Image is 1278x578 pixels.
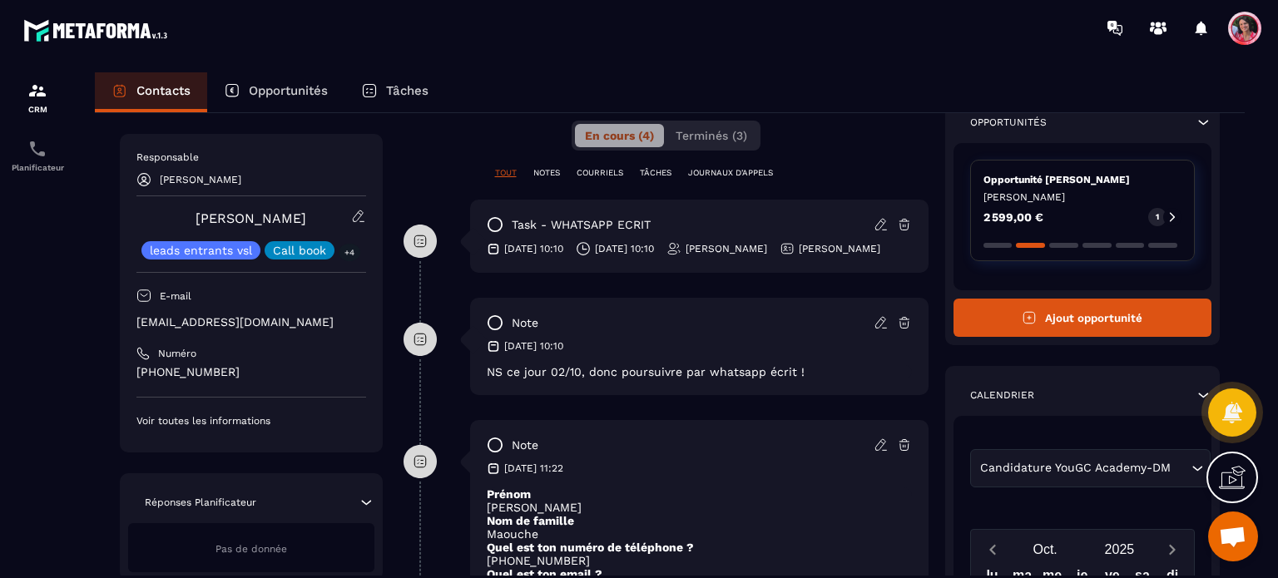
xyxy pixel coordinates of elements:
[504,339,563,353] p: [DATE] 10:10
[487,501,912,514] p: [PERSON_NAME]
[1157,538,1187,561] button: Next month
[1008,535,1082,564] button: Open months overlay
[533,167,560,179] p: NOTES
[688,167,773,179] p: JOURNAUX D'APPELS
[4,68,71,126] a: formationformationCRM
[1175,459,1187,477] input: Search for option
[977,459,1175,477] span: Candidature YouGC Academy-DM
[970,388,1034,402] p: Calendrier
[487,527,912,541] p: Maouche
[215,543,287,555] span: Pas de donnée
[207,72,344,112] a: Opportunités
[954,299,1212,337] button: Ajout opportunité
[983,173,1182,186] p: Opportunité [PERSON_NAME]
[136,151,366,164] p: Responsable
[512,437,538,453] p: note
[970,116,1047,129] p: Opportunités
[487,554,912,567] p: [PHONE_NUMBER]
[799,242,880,255] p: [PERSON_NAME]
[504,462,563,475] p: [DATE] 11:22
[487,487,531,501] strong: Prénom
[686,242,767,255] p: [PERSON_NAME]
[196,210,306,226] a: [PERSON_NAME]
[344,72,445,112] a: Tâches
[487,541,694,554] strong: Quel est ton numéro de téléphone ?
[4,126,71,185] a: schedulerschedulerPlanificateur
[136,83,191,98] p: Contacts
[983,211,1043,223] p: 2 599,00 €
[585,129,654,142] span: En cours (4)
[150,245,252,256] p: leads entrants vsl
[145,496,256,509] p: Réponses Planificateur
[249,83,328,98] p: Opportunités
[1208,511,1258,561] div: Ouvrir le chat
[4,105,71,114] p: CRM
[978,538,1008,561] button: Previous month
[512,217,651,233] p: task - WHATSAPP ECRIT
[577,167,623,179] p: COURRIELS
[160,289,191,303] p: E-mail
[339,244,360,261] p: +4
[386,83,428,98] p: Tâches
[983,190,1182,204] p: [PERSON_NAME]
[595,242,654,255] p: [DATE] 10:10
[4,163,71,172] p: Planificateur
[158,347,196,360] p: Numéro
[136,314,366,330] p: [EMAIL_ADDRESS][DOMAIN_NAME]
[136,364,366,380] p: [PHONE_NUMBER]
[504,242,563,255] p: [DATE] 10:10
[666,124,757,147] button: Terminés (3)
[27,81,47,101] img: formation
[575,124,664,147] button: En cours (4)
[95,72,207,112] a: Contacts
[676,129,747,142] span: Terminés (3)
[27,139,47,159] img: scheduler
[160,174,241,185] p: [PERSON_NAME]
[640,167,671,179] p: TÂCHES
[495,167,517,179] p: TOUT
[970,449,1211,487] div: Search for option
[1156,211,1159,223] p: 1
[487,514,574,527] strong: Nom de famille
[1082,535,1157,564] button: Open years overlay
[136,414,366,427] p: Voir toutes les informations
[23,15,173,46] img: logo
[273,245,326,256] p: Call book
[512,315,538,331] p: note
[487,365,912,378] p: NS ce jour 02/10, donc poursuivre par whatsapp écrit !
